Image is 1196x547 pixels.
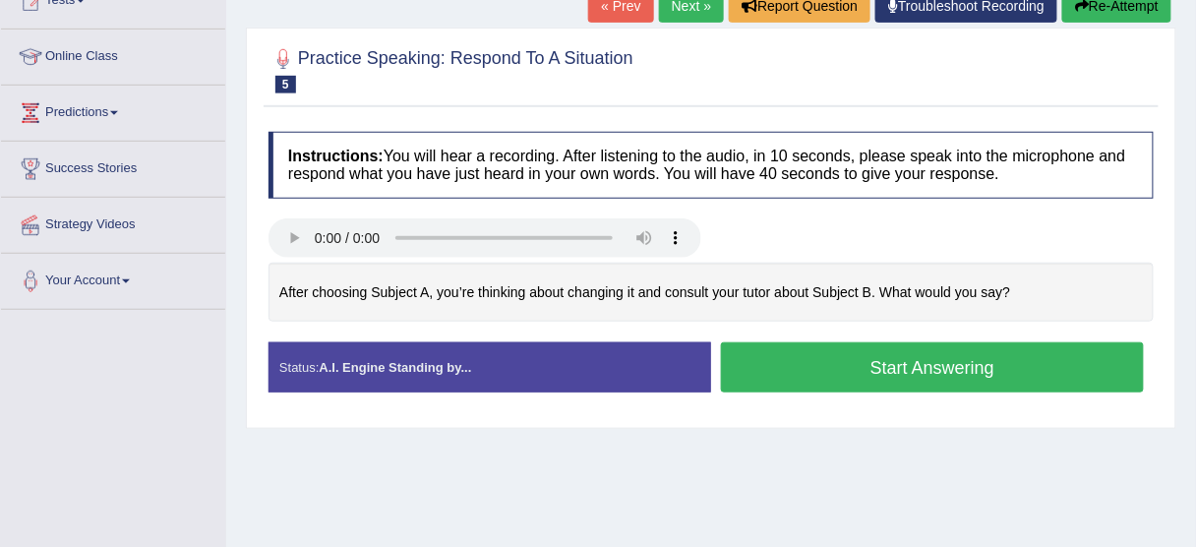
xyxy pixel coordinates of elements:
strong: A.I. Engine Standing by... [319,360,471,375]
h4: You will hear a recording. After listening to the audio, in 10 seconds, please speak into the mic... [269,132,1154,198]
a: Your Account [1,254,225,303]
b: Instructions: [288,148,384,164]
a: Strategy Videos [1,198,225,247]
div: Status: [269,342,711,393]
h2: Practice Speaking: Respond To A Situation [269,44,633,93]
a: Online Class [1,30,225,79]
span: 5 [275,76,296,93]
button: Start Answering [721,342,1144,393]
a: Success Stories [1,142,225,191]
a: Predictions [1,86,225,135]
div: After choosing Subject A, you’re thinking about changing it and consult your tutor about Subject ... [269,263,1154,323]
